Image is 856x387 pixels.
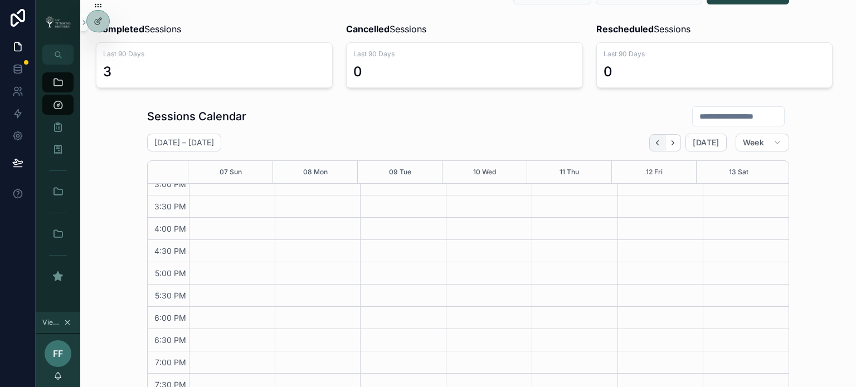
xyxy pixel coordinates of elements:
img: App logo [42,15,74,30]
span: 3:00 PM [152,179,189,189]
span: 7:00 PM [152,357,189,367]
span: Sessions [346,22,426,36]
span: 3:30 PM [152,202,189,211]
span: Week [743,138,764,148]
strong: Rescheduled [596,23,654,35]
button: 13 Sat [729,161,748,183]
span: [DATE] [693,138,719,148]
button: 12 Fri [646,161,663,183]
h1: Sessions Calendar [147,109,246,124]
span: Sessions [596,22,690,36]
button: 08 Mon [303,161,328,183]
button: 09 Tue [389,161,411,183]
span: 6:00 PM [152,313,189,322]
div: 0 [353,63,362,81]
button: Back [649,134,665,151]
span: Last 90 Days [103,50,325,58]
span: 6:30 PM [152,335,189,345]
button: [DATE] [685,134,726,151]
strong: Cancelled [346,23,390,35]
span: 4:00 PM [152,224,189,233]
span: 5:00 PM [152,268,189,278]
button: 07 Sun [220,161,242,183]
button: 10 Wed [473,161,496,183]
span: FF [53,347,63,360]
span: Viewing as [PERSON_NAME] [42,318,61,327]
button: 11 Thu [560,161,579,183]
span: 4:30 PM [152,246,189,256]
span: Last 90 Days [353,50,576,58]
span: Sessions [96,22,181,36]
div: scrollable content [36,65,80,301]
div: 3 [103,63,111,81]
button: Next [665,134,681,151]
h2: [DATE] – [DATE] [154,137,214,148]
span: 5:30 PM [152,291,189,300]
strong: Completed [96,23,144,35]
button: Week [736,134,789,151]
span: Last 90 Days [604,50,826,58]
div: 0 [604,63,612,81]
